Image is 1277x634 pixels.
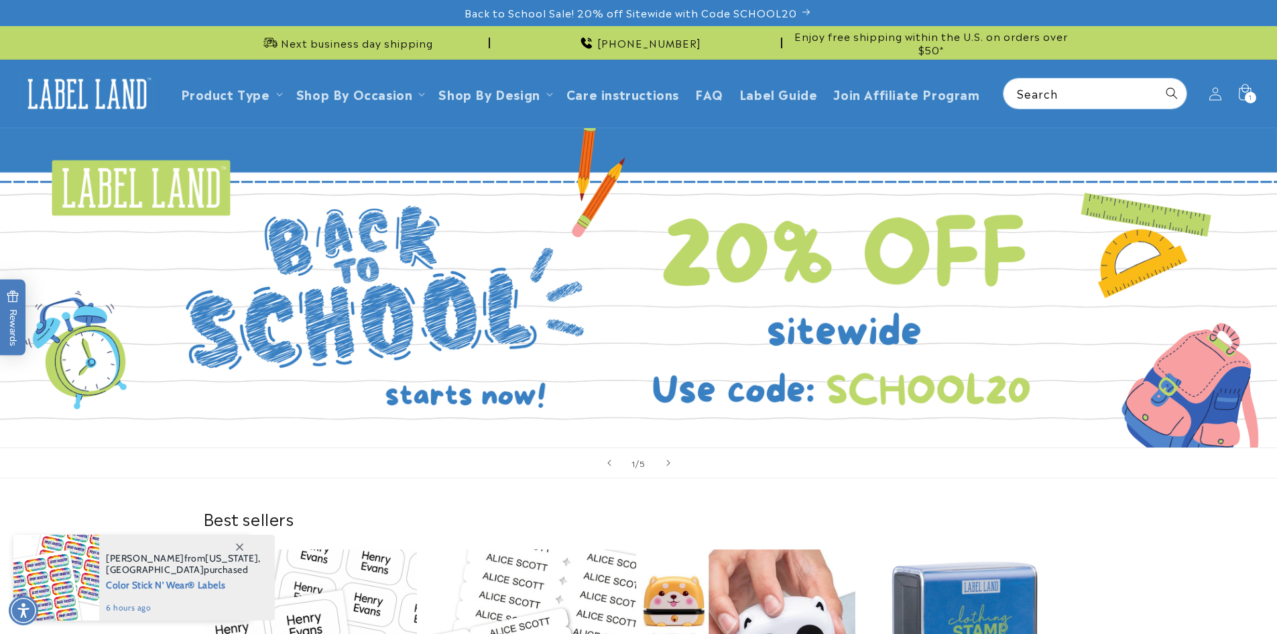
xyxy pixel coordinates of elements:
[9,596,38,625] div: Accessibility Menu
[205,552,258,564] span: [US_STATE]
[640,456,646,470] span: 5
[438,85,540,103] a: Shop By Design
[106,552,184,564] span: [PERSON_NAME]
[281,36,433,50] span: Next business day shipping
[635,456,640,470] span: /
[181,85,270,103] a: Product Type
[597,36,701,50] span: [PHONE_NUMBER]
[739,86,818,101] span: Label Guide
[106,564,204,576] span: [GEOGRAPHIC_DATA]
[430,78,558,109] summary: Shop By Design
[1157,78,1187,108] button: Search
[654,448,683,478] button: Next slide
[288,78,431,109] summary: Shop By Occasion
[1249,92,1252,103] span: 1
[296,86,413,101] span: Shop By Occasion
[7,290,19,346] span: Rewards
[558,78,687,109] a: Care instructions
[788,30,1075,56] span: Enjoy free shipping within the U.S. on orders over $50*
[595,448,624,478] button: Previous slide
[1143,576,1264,621] iframe: Gorgias live chat messenger
[788,26,1075,59] div: Announcement
[465,6,797,19] span: Back to School Sale! 20% off Sitewide with Code SCHOOL20
[631,456,635,470] span: 1
[687,78,731,109] a: FAQ
[495,26,782,59] div: Announcement
[106,553,261,576] span: from , purchased
[173,78,288,109] summary: Product Type
[695,86,723,101] span: FAQ
[203,508,1075,529] h2: Best sellers
[15,68,160,119] a: Label Land
[825,78,987,109] a: Join Affiliate Program
[20,73,154,115] img: Label Land
[833,86,979,101] span: Join Affiliate Program
[731,78,826,109] a: Label Guide
[203,26,490,59] div: Announcement
[566,86,679,101] span: Care instructions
